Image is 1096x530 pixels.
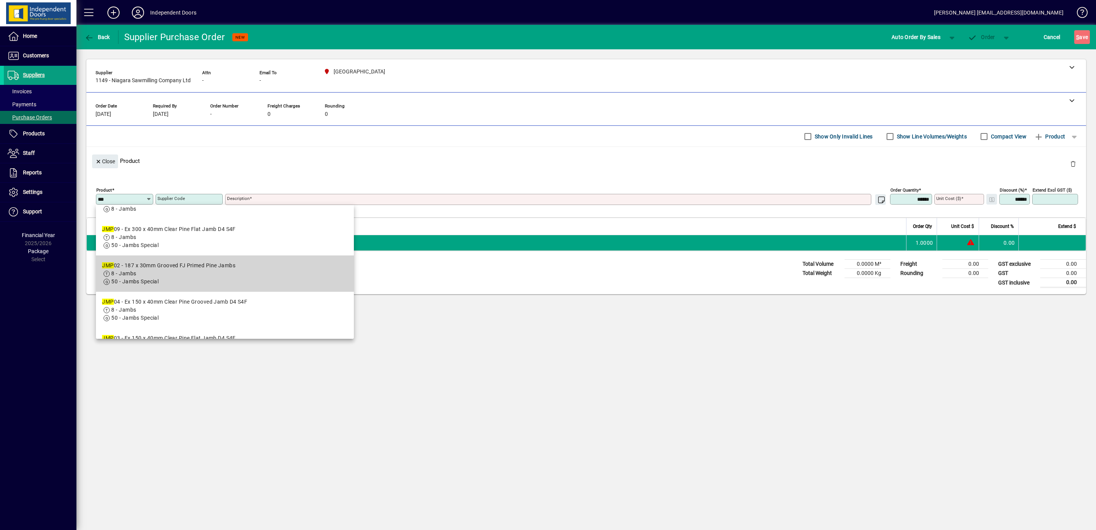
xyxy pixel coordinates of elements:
mat-option: JMP03 - Ex 150 x 40mm Clear Pine Flat Jamb D4 S4F [96,328,353,364]
span: Order [968,34,995,40]
app-page-header-button: Close [90,158,120,164]
button: Profile [126,6,150,20]
span: Products [23,130,45,137]
a: Purchase Orders [4,111,76,124]
a: Knowledge Base [1071,2,1086,26]
td: Rounding [897,269,942,278]
mat-label: Product [96,187,112,193]
span: 1149 - Niagara Sawmilling Company Ltd [96,78,191,84]
button: Back [83,30,112,44]
td: GST exclusive [994,260,1040,269]
a: Support [4,202,76,221]
span: Payments [8,101,36,107]
a: Products [4,124,76,143]
span: Settings [23,189,42,195]
span: 0 [325,111,328,117]
button: Order [964,30,999,44]
app-page-header-button: Delete [1064,160,1082,167]
em: JMP [102,262,113,268]
div: 02 - 187 x 30mm Grooved FJ Primed Pine Jambs [102,262,235,270]
span: NEW [235,35,245,40]
td: GST [994,269,1040,278]
mat-label: Supplier Code [157,196,185,201]
td: 1.0000 [906,235,937,250]
button: Delete [1064,154,1082,173]
a: Payments [4,98,76,111]
div: Product [86,147,1086,175]
a: Invoices [4,85,76,98]
button: Add [101,6,126,20]
span: 50 - Jambs Special [111,278,159,285]
em: JMP [102,226,113,232]
span: - [259,78,261,84]
span: Extend $ [1058,222,1076,231]
span: - [202,78,204,84]
mat-label: Discount (%) [1000,187,1025,193]
span: Invoices [8,88,32,94]
app-page-header-button: Back [76,30,118,44]
div: 09 - Ex 300 x 40mm Clear Pine Flat Jamb D4 S4F [102,225,235,233]
button: Close [92,154,118,168]
span: Package [28,248,49,254]
span: Customers [23,52,49,59]
span: Suppliers [23,72,45,78]
span: [DATE] [96,111,111,117]
span: Financial Year [22,232,55,238]
span: S [1076,34,1079,40]
span: Discount % [991,222,1014,231]
label: Show Line Volumes/Weights [895,133,967,140]
span: Unit Cost $ [951,222,974,231]
a: Staff [4,144,76,163]
span: 50 - Jambs Special [111,315,159,321]
div: 03 - Ex 150 x 40mm Clear Pine Flat Jamb D4 S4F [102,334,235,342]
span: ave [1076,31,1088,43]
span: 8 - Jambs [111,270,136,276]
span: Support [23,208,42,215]
span: Auto Order By Sales [892,31,940,43]
div: [PERSON_NAME] [EMAIL_ADDRESS][DOMAIN_NAME] [934,7,1064,19]
button: Save [1074,30,1090,44]
td: 0.00 [1040,278,1086,288]
span: 8 - Jambs [111,234,136,240]
div: Supplier Purchase Order [124,31,225,43]
mat-label: Extend excl GST ($) [1033,187,1072,193]
td: 0.00 [1040,260,1086,269]
a: Home [4,27,76,46]
td: Total Volume [799,260,845,269]
button: Cancel [1042,30,1062,44]
span: Purchase Orders [8,114,52,120]
div: Independent Doors [150,7,196,19]
mat-option: JMP09 - Ex 300 x 40mm Clear Pine Flat Jamb D4 S4F [96,219,353,255]
em: JMP [102,335,113,341]
td: 0.00 [942,260,988,269]
mat-option: JMP04 - Ex 150 x 40mm Clear Pine Grooved Jamb D4 S4F [96,292,353,328]
span: Back [84,34,110,40]
div: 04 - Ex 150 x 40mm Clear Pine Grooved Jamb D4 S4F [102,298,247,306]
a: Customers [4,46,76,65]
span: 8 - Jambs [111,307,136,313]
a: Reports [4,163,76,182]
span: Home [23,33,37,39]
label: Show Only Invalid Lines [813,133,873,140]
td: 0.0000 Kg [845,269,890,278]
span: Order Qty [913,222,932,231]
button: Auto Order By Sales [888,30,944,44]
em: JMP [102,299,113,305]
a: Settings [4,183,76,202]
span: Cancel [1044,31,1060,43]
td: 0.0000 M³ [845,260,890,269]
td: 0.00 [979,235,1018,250]
span: Close [95,155,115,168]
mat-option: JMP02 - 187 x 30mm Grooved FJ Primed Pine Jambs [96,255,353,292]
td: Total Weight [799,269,845,278]
span: Reports [23,169,42,176]
td: 0.00 [1040,269,1086,278]
span: 8 - Jambs [111,206,136,212]
span: 50 - Jambs Special [111,242,159,248]
label: Compact View [989,133,1026,140]
span: [DATE] [153,111,169,117]
mat-label: Description [227,196,250,201]
span: - [210,111,212,117]
td: 0.00 [942,269,988,278]
td: GST inclusive [994,278,1040,288]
